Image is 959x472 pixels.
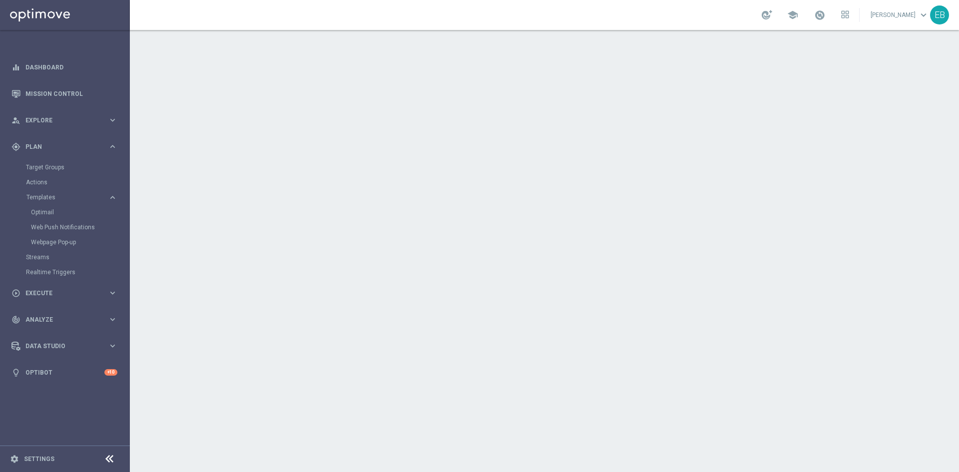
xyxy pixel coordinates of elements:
button: track_changes Analyze keyboard_arrow_right [11,316,118,324]
a: Target Groups [26,163,104,171]
i: keyboard_arrow_right [108,288,117,298]
i: equalizer [11,63,20,72]
a: Mission Control [25,80,117,107]
i: keyboard_arrow_right [108,115,117,125]
span: Data Studio [25,343,108,349]
button: person_search Explore keyboard_arrow_right [11,116,118,124]
a: Web Push Notifications [31,223,104,231]
div: Web Push Notifications [31,220,129,235]
div: Optibot [11,359,117,386]
button: play_circle_outline Execute keyboard_arrow_right [11,289,118,297]
a: Webpage Pop-up [31,238,104,246]
div: Streams [26,250,129,265]
a: Settings [24,456,54,462]
a: Dashboard [25,54,117,80]
span: school [787,9,798,20]
div: +10 [104,369,117,376]
div: Templates [26,194,108,200]
div: Data Studio [11,342,108,351]
div: Explore [11,116,108,125]
button: lightbulb Optibot +10 [11,369,118,377]
i: keyboard_arrow_right [108,142,117,151]
a: Actions [26,178,104,186]
button: Data Studio keyboard_arrow_right [11,342,118,350]
button: Templates keyboard_arrow_right [26,193,118,201]
div: Dashboard [11,54,117,80]
span: Analyze [25,317,108,323]
i: track_changes [11,315,20,324]
button: gps_fixed Plan keyboard_arrow_right [11,143,118,151]
div: Mission Control [11,80,117,107]
a: Realtime Triggers [26,268,104,276]
i: keyboard_arrow_right [108,341,117,351]
i: person_search [11,116,20,125]
a: Optibot [25,359,104,386]
i: play_circle_outline [11,289,20,298]
button: equalizer Dashboard [11,63,118,71]
a: Streams [26,253,104,261]
div: Webpage Pop-up [31,235,129,250]
span: keyboard_arrow_down [918,9,929,20]
i: lightbulb [11,368,20,377]
span: Templates [26,194,98,200]
div: Plan [11,142,108,151]
div: Analyze [11,315,108,324]
i: settings [10,455,19,464]
div: Actions [26,175,129,190]
button: Mission Control [11,90,118,98]
div: Templates [26,190,129,250]
div: EB [930,5,949,24]
span: Explore [25,117,108,123]
span: Execute [25,290,108,296]
a: Optimail [31,208,104,216]
div: Optimail [31,205,129,220]
i: gps_fixed [11,142,20,151]
div: Target Groups [26,160,129,175]
div: Realtime Triggers [26,265,129,280]
i: keyboard_arrow_right [108,193,117,202]
div: Execute [11,289,108,298]
span: Plan [25,144,108,150]
i: keyboard_arrow_right [108,315,117,324]
a: [PERSON_NAME]keyboard_arrow_down [870,7,930,22]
